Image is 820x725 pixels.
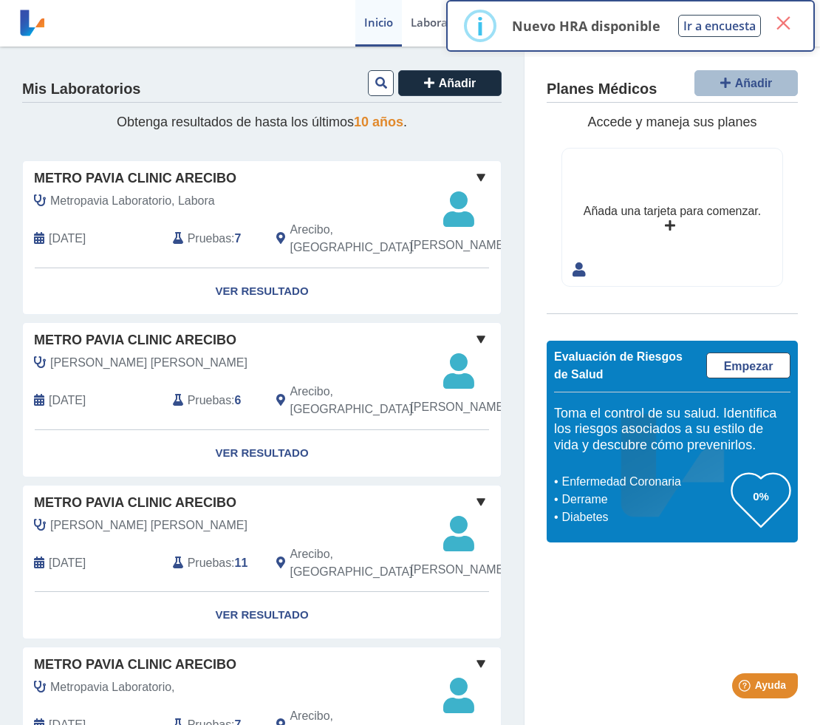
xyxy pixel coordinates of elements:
span: Pruebas [188,392,231,409]
span: Metro Pavia Clinic Arecibo [34,169,236,188]
span: Arecibo, PR [290,221,428,256]
div: : [162,383,266,418]
button: Añadir [694,70,798,96]
a: Ver Resultado [23,268,501,315]
b: 11 [235,556,248,569]
span: [PERSON_NAME] [410,561,507,579]
span: 10 años [354,115,403,129]
span: Ruiz Montilla, Marina [50,517,247,534]
div: : [162,545,266,581]
iframe: Help widget launcher [689,667,804,709]
h5: Toma el control de su salud. Identifica los riesgos asociados a su estilo de vida y descubre cómo... [554,406,790,454]
span: Metro Pavia Clinic Arecibo [34,493,236,513]
button: Close this dialog [770,10,796,36]
span: Añadir [439,77,476,89]
li: Diabetes [558,508,731,526]
div: i [476,13,484,39]
a: Ver Resultado [23,430,501,477]
span: 2023-03-25 [49,230,86,248]
h4: Planes Médicos [547,81,657,98]
span: Guerrero Caballero, Daylin [50,354,247,372]
span: Añadir [735,77,773,89]
span: [PERSON_NAME] [410,398,507,416]
h3: 0% [731,487,790,506]
li: Derrame [558,491,731,508]
span: [PERSON_NAME] [410,236,507,254]
a: Ver Resultado [23,592,501,639]
span: Obtenga resultados de hasta los últimos . [117,115,407,129]
span: Arecibo, PR [290,383,428,418]
span: Accede y maneja sus planes [587,115,756,129]
li: Enfermedad Coronaria [558,473,731,491]
h4: Mis Laboratorios [22,81,140,98]
span: Evaluación de Riesgos de Salud [554,350,683,381]
span: Metropavia Laboratorio, Labora [50,192,215,210]
span: Arecibo, PR [290,545,428,581]
span: 2022-10-22 [49,392,86,409]
b: 7 [235,232,242,245]
span: Empezar [724,360,773,372]
div: : [162,221,266,256]
p: Nuevo HRA disponible [512,17,660,35]
span: Metro Pavia Clinic Arecibo [34,330,236,350]
b: 6 [235,394,242,406]
span: Metropavia Laboratorio, [50,678,175,696]
span: Pruebas [188,554,231,572]
button: Ir a encuesta [678,15,761,37]
div: Añada una tarjeta para comenzar. [584,202,761,220]
span: Pruebas [188,230,231,248]
a: Empezar [706,353,790,378]
button: Añadir [398,70,502,96]
span: Metro Pavia Clinic Arecibo [34,655,236,675]
span: 2022-09-30 [49,554,86,572]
